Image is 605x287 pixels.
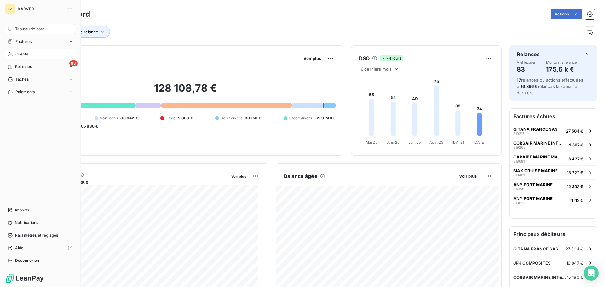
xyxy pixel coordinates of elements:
[570,198,583,203] span: 11 112 €
[303,56,321,61] span: Voir plus
[15,64,32,70] span: Relances
[517,50,540,58] h6: Relances
[566,261,583,266] span: 16 847 €
[387,140,400,145] tspan: Juin 25
[513,187,524,191] span: 817158
[513,159,525,163] span: 818681
[220,115,242,121] span: Débit divers
[15,26,44,32] span: Tableau de bord
[521,84,538,89] span: 16 896 €
[178,115,193,121] span: 2 688 €
[513,261,551,266] span: JPK COMPOSITES
[584,266,599,281] div: Open Intercom Messenger
[36,82,336,101] h2: 128 108,78 €
[513,182,553,187] span: ANY PORT MARINE
[510,193,597,207] button: ANY PORT MARINE81882811 112 €
[231,174,246,179] span: Voir plus
[284,172,318,180] h6: Balance âgée
[517,60,536,64] span: À effectuer
[100,115,118,121] span: Non-échu
[359,55,370,62] h6: DSO
[513,127,558,132] span: GITANA FRANCE SAS
[5,4,15,14] div: KA
[36,179,227,185] span: Chiffre d'affaires mensuel
[510,179,597,193] button: ANY PORT MARINE81715812 303 €
[513,201,526,205] span: 818828
[565,246,583,251] span: 27 504 €
[15,258,39,263] span: Déconnexion
[15,245,24,251] span: Aide
[79,123,98,129] span: -65 836 €
[452,140,464,145] tspan: [DATE]
[567,142,583,147] span: 14 687 €
[361,66,392,72] span: 6 derniers mois
[429,140,443,145] tspan: Août 25
[546,60,578,64] span: Montant à relancer
[510,152,597,165] button: CARAIBE MARINE MARTINIQUE81868113 437 €
[457,173,479,179] button: Voir plus
[513,173,525,177] span: 818461
[315,115,336,121] span: -259 740 €
[160,110,162,115] span: 0
[513,275,567,280] span: CORSAIR MARINE INTERNATIONAL CO., LTD
[510,227,597,242] h6: Principaux débiteurs
[15,220,38,226] span: Notifications
[567,184,583,189] span: 12 303 €
[59,26,110,38] button: Plan de relance
[513,196,553,201] span: ANY PORT MARINE
[15,51,28,57] span: Clients
[567,156,583,161] span: 13 437 €
[566,129,583,134] span: 27 504 €
[513,146,526,149] span: 819263
[567,170,583,175] span: 13 222 €
[289,115,312,121] span: Crédit divers
[5,243,75,253] a: Aide
[15,77,29,82] span: Tâches
[510,109,597,124] h6: Factures échues
[513,132,525,135] span: 819215
[15,89,35,95] span: Paiements
[69,60,78,66] span: 83
[513,141,564,146] span: CORSAIR MARINE INTERNATIONAL CO., LTD
[165,115,176,121] span: Litige
[567,275,583,280] span: 15 190 €
[380,55,403,61] span: -4 jours
[15,39,32,44] span: Factures
[5,273,44,283] img: Logo LeanPay
[459,174,477,179] span: Voir plus
[408,140,421,145] tspan: Juil. 25
[513,246,559,251] span: GITANA FRANCE SAS
[510,124,597,138] button: GITANA FRANCE SAS81921527 504 €
[15,232,58,238] span: Paramètres et réglages
[510,138,597,152] button: CORSAIR MARINE INTERNATIONAL CO., LTD81926314 687 €
[551,9,582,19] button: Actions
[517,77,521,83] span: 17
[513,154,564,159] span: CARAIBE MARINE MARTINIQUE
[245,115,261,121] span: 30 156 €
[366,140,377,145] tspan: Mai 25
[120,115,138,121] span: 80 842 €
[517,64,536,74] h4: 83
[229,173,248,179] button: Voir plus
[546,64,578,74] h4: 175,6 k €
[302,55,323,61] button: Voir plus
[513,168,558,173] span: MAX CRUISE MARINE
[68,29,98,34] span: Plan de relance
[15,207,29,213] span: Imports
[474,140,486,145] tspan: [DATE]
[517,77,583,95] span: relances ou actions effectuées et relancés la semaine dernière.
[18,6,63,11] span: KARVER
[510,165,597,179] button: MAX CRUISE MARINE81846113 222 €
